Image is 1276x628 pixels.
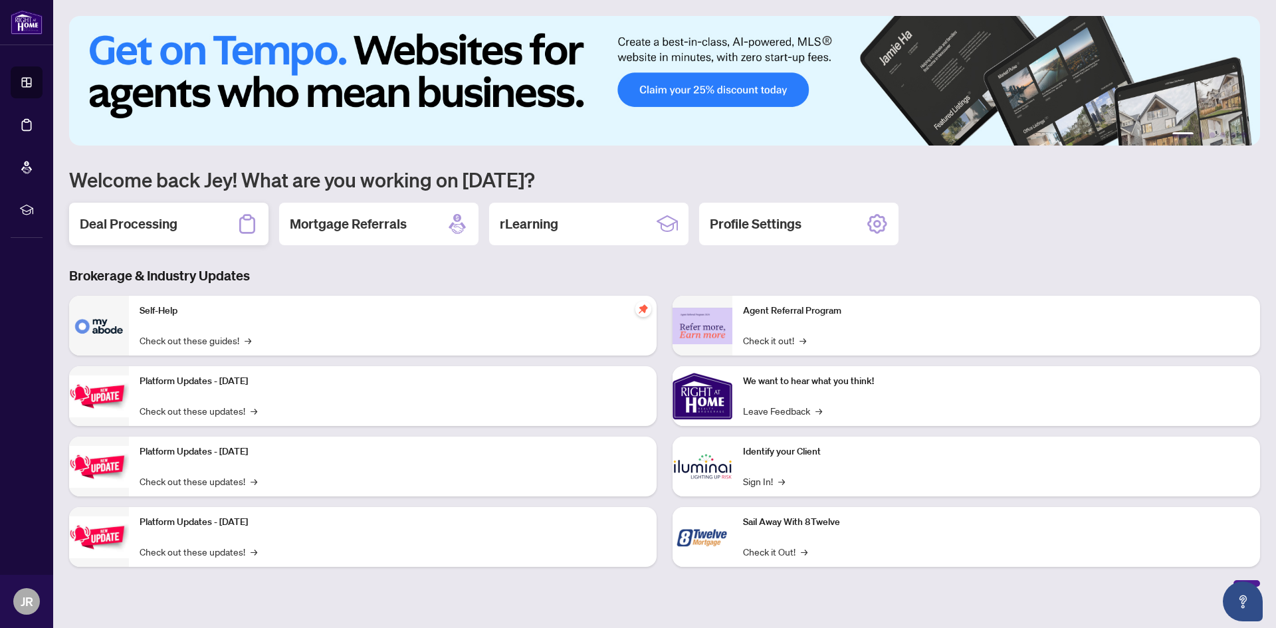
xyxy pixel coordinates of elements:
[673,507,732,567] img: Sail Away With 8Twelve
[743,515,1249,530] p: Sail Away With 8Twelve
[140,445,646,459] p: Platform Updates - [DATE]
[69,16,1260,146] img: Slide 0
[140,544,257,559] a: Check out these updates!→
[140,515,646,530] p: Platform Updates - [DATE]
[635,301,651,317] span: pushpin
[1199,132,1204,138] button: 2
[1172,132,1194,138] button: 1
[801,544,807,559] span: →
[21,592,33,611] span: JR
[69,516,129,558] img: Platform Updates - June 23, 2025
[251,474,257,488] span: →
[1241,132,1247,138] button: 6
[69,167,1260,192] h1: Welcome back Jey! What are you working on [DATE]?
[69,296,129,356] img: Self-Help
[1231,132,1236,138] button: 5
[80,215,177,233] h2: Deal Processing
[815,403,822,418] span: →
[11,10,43,35] img: logo
[251,403,257,418] span: →
[743,304,1249,318] p: Agent Referral Program
[743,403,822,418] a: Leave Feedback→
[1223,581,1263,621] button: Open asap
[743,333,806,348] a: Check it out!→
[140,403,257,418] a: Check out these updates!→
[673,437,732,496] img: Identify your Client
[1220,132,1225,138] button: 4
[69,446,129,488] img: Platform Updates - July 8, 2025
[673,308,732,344] img: Agent Referral Program
[500,215,558,233] h2: rLearning
[743,445,1249,459] p: Identify your Client
[245,333,251,348] span: →
[799,333,806,348] span: →
[743,374,1249,389] p: We want to hear what you think!
[140,304,646,318] p: Self-Help
[743,474,785,488] a: Sign In!→
[69,266,1260,285] h3: Brokerage & Industry Updates
[1210,132,1215,138] button: 3
[140,374,646,389] p: Platform Updates - [DATE]
[69,375,129,417] img: Platform Updates - July 21, 2025
[140,474,257,488] a: Check out these updates!→
[251,544,257,559] span: →
[290,215,407,233] h2: Mortgage Referrals
[778,474,785,488] span: →
[710,215,801,233] h2: Profile Settings
[140,333,251,348] a: Check out these guides!→
[743,544,807,559] a: Check it Out!→
[673,366,732,426] img: We want to hear what you think!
